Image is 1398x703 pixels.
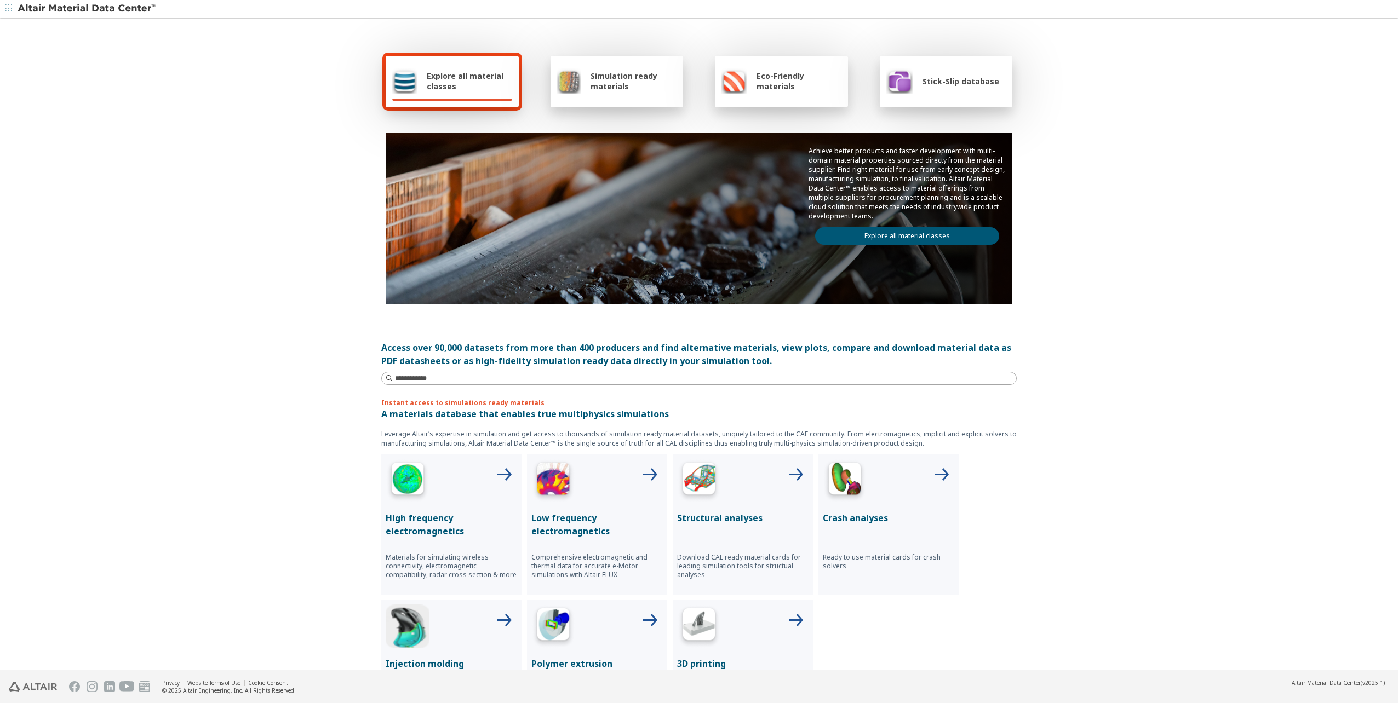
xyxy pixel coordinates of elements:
[531,657,663,670] p: Polymer extrusion
[721,68,747,94] img: Eco-Friendly materials
[381,407,1017,420] p: A materials database that enables true multiphysics simulations
[392,68,417,94] img: Explore all material classes
[531,511,663,538] p: Low frequency electromagnetics
[923,76,999,87] span: Stick-Slip database
[677,657,809,670] p: 3D printing
[818,454,959,595] button: Crash Analyses IconCrash analysesReady to use material cards for crash solvers
[162,687,296,694] div: © 2025 Altair Engineering, Inc. All Rights Reserved.
[386,511,517,538] p: High frequency electromagnetics
[677,511,809,525] p: Structural analyses
[886,68,913,94] img: Stick-Slip database
[677,604,721,648] img: 3D Printing Icon
[673,454,813,595] button: Structural Analyses IconStructural analysesDownload CAE ready material cards for leading simulati...
[823,459,867,503] img: Crash Analyses Icon
[381,429,1017,448] p: Leverage Altair’s expertise in simulation and get access to thousands of simulation ready materia...
[531,553,663,579] p: Comprehensive electromagnetic and thermal data for accurate e-Motor simulations with Altair FLUX
[823,511,954,525] p: Crash analyses
[9,682,57,692] img: Altair Engineering
[386,459,429,503] img: High Frequency Icon
[531,604,575,648] img: Polymer Extrusion Icon
[527,454,667,595] button: Low Frequency IconLow frequency electromagneticsComprehensive electromagnetic and thermal data fo...
[677,459,721,503] img: Structural Analyses Icon
[187,679,240,687] a: Website Terms of Use
[591,71,677,91] span: Simulation ready materials
[1292,679,1385,687] div: (v2025.1)
[809,146,1006,221] p: Achieve better products and faster development with multi-domain material properties sourced dire...
[162,679,180,687] a: Privacy
[386,553,517,579] p: Materials for simulating wireless connectivity, electromagnetic compatibility, radar cross sectio...
[427,71,512,91] span: Explore all material classes
[531,459,575,503] img: Low Frequency Icon
[386,657,517,670] p: Injection molding
[381,398,1017,407] p: Instant access to simulations ready materials
[823,553,954,571] p: Ready to use material cards for crash solvers
[248,679,288,687] a: Cookie Consent
[1292,679,1361,687] span: Altair Material Data Center
[677,553,809,579] p: Download CAE ready material cards for leading simulation tools for structual analyses
[557,68,581,94] img: Simulation ready materials
[381,341,1017,367] div: Access over 90,000 datasets from more than 400 producers and find alternative materials, view plo...
[386,604,429,648] img: Injection Molding Icon
[815,227,999,245] a: Explore all material classes
[757,71,841,91] span: Eco-Friendly materials
[381,454,522,595] button: High Frequency IconHigh frequency electromagneticsMaterials for simulating wireless connectivity,...
[18,3,157,14] img: Altair Material Data Center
